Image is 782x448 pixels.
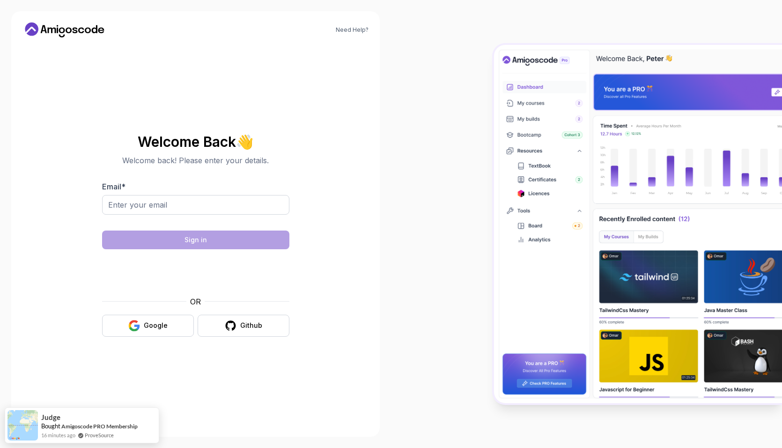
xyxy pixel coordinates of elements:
button: Google [102,315,194,337]
span: 👋 [235,131,257,152]
img: Amigoscode Dashboard [494,45,782,403]
input: Enter your email [102,195,289,215]
a: Home link [22,22,107,37]
p: OR [190,296,201,307]
button: Sign in [102,231,289,249]
span: Bought [41,422,60,430]
a: Need Help? [336,26,369,34]
div: Sign in [184,235,207,245]
div: Github [240,321,262,330]
span: Judge [41,413,60,421]
iframe: Widget containing checkbox for hCaptcha security challenge [125,255,266,290]
h2: Welcome Back [102,134,289,149]
label: Email * [102,182,125,191]
a: ProveSource [85,431,114,439]
div: Google [144,321,168,330]
p: Welcome back! Please enter your details. [102,155,289,166]
span: 16 minutes ago [41,431,75,439]
a: Amigoscode PRO Membership [61,423,138,430]
img: provesource social proof notification image [7,410,38,441]
button: Github [198,315,289,337]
